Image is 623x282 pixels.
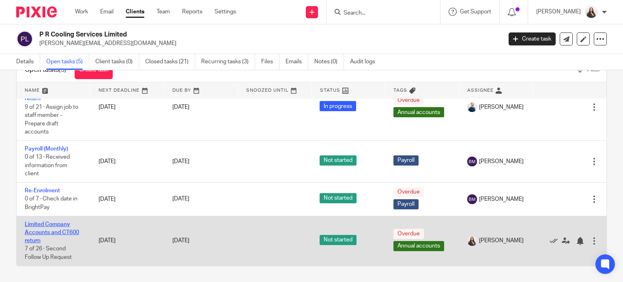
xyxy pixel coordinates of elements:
[215,8,236,16] a: Settings
[90,183,164,216] td: [DATE]
[157,8,170,16] a: Team
[172,159,189,164] span: [DATE]
[467,194,477,204] img: svg%3E
[172,104,189,110] span: [DATE]
[25,66,67,74] h1: Open tasks
[467,157,477,166] img: svg%3E
[467,102,477,112] img: MC_T&CO-3.jpg
[145,54,195,70] a: Closed tasks (21)
[479,157,524,166] span: [PERSON_NAME]
[393,107,444,117] span: Annual accounts
[182,8,202,16] a: Reports
[172,238,189,244] span: [DATE]
[286,54,308,70] a: Emails
[90,141,164,183] td: [DATE]
[550,237,562,245] a: Mark as done
[343,10,416,17] input: Search
[201,54,255,70] a: Recurring tasks (3)
[261,54,279,70] a: Files
[393,95,424,105] span: Overdue
[585,6,598,19] img: 2022.jpg
[25,222,79,244] a: Limited Company Accounts and CT600 return
[25,196,77,211] span: 0 of 7 · Check date in BrightPay
[479,103,524,111] span: [PERSON_NAME]
[100,8,114,16] a: Email
[536,8,581,16] p: [PERSON_NAME]
[25,146,68,152] a: Payroll (Monthly)
[320,193,357,203] span: Not started
[59,67,67,73] span: (5)
[246,88,289,93] span: Snoozed Until
[350,54,381,70] a: Audit logs
[16,6,57,17] img: Pixie
[75,8,88,16] a: Work
[25,246,72,260] span: 7 of 26 · Second Follow Up Request
[39,39,496,47] p: [PERSON_NAME][EMAIL_ADDRESS][DOMAIN_NAME]
[509,32,556,45] a: Create task
[95,54,139,70] a: Client tasks (0)
[25,104,78,135] span: 9 of 21 · Assign job to staff member - Prepare draft accounts
[320,88,340,93] span: Status
[126,8,144,16] a: Clients
[39,30,405,39] h2: P R Cooling Services Limited
[320,101,356,111] span: In progress
[393,199,419,209] span: Payroll
[479,195,524,203] span: [PERSON_NAME]
[314,54,344,70] a: Notes (0)
[320,235,357,245] span: Not started
[16,54,40,70] a: Details
[75,61,113,79] a: Create task
[320,155,357,166] span: Not started
[587,67,600,73] span: Filter
[460,9,491,15] span: Get Support
[393,187,424,197] span: Overdue
[25,155,70,177] span: 0 of 13 · Received information from client
[16,30,33,47] img: svg%3E
[479,237,524,245] span: [PERSON_NAME]
[393,88,407,93] span: Tags
[393,241,444,251] span: Annual accounts
[393,155,419,166] span: Payroll
[467,236,477,246] img: 2022.jpg
[25,188,60,194] a: Re-Enrolment
[46,54,89,70] a: Open tasks (5)
[90,216,164,266] td: [DATE]
[172,196,189,202] span: [DATE]
[90,74,164,140] td: [DATE]
[393,229,424,239] span: Overdue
